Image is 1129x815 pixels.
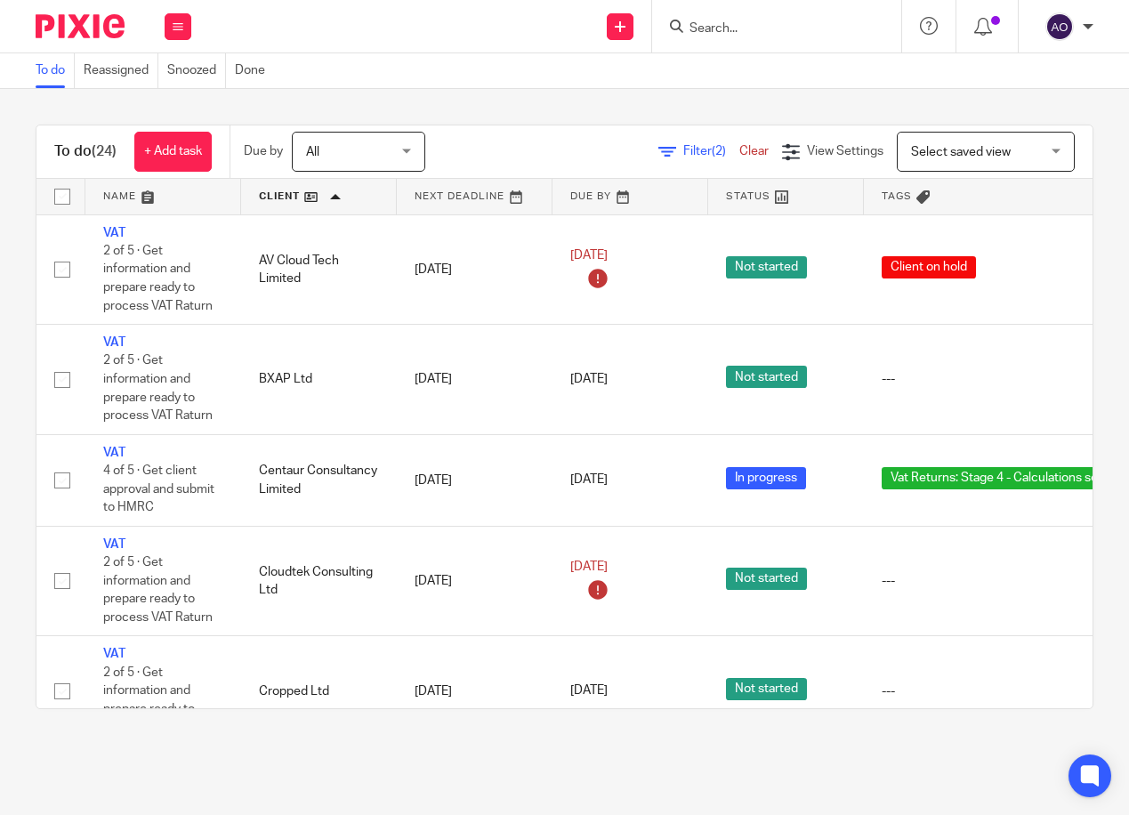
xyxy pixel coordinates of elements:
[397,636,552,746] td: [DATE]
[397,214,552,325] td: [DATE]
[103,538,125,551] a: VAT
[1045,12,1074,41] img: svg%3E
[882,191,912,201] span: Tags
[36,14,125,38] img: Pixie
[103,447,125,459] a: VAT
[911,146,1011,158] span: Select saved view
[306,146,319,158] span: All
[103,648,125,660] a: VAT
[241,214,397,325] td: AV Cloud Tech Limited
[683,145,739,157] span: Filter
[167,53,226,88] a: Snoozed
[726,678,807,700] span: Not started
[570,561,608,573] span: [DATE]
[103,464,214,513] span: 4 of 5 · Get client approval and submit to HMRC
[134,132,212,172] a: + Add task
[103,666,213,734] span: 2 of 5 · Get information and prepare ready to process VAT Raturn
[397,434,552,526] td: [DATE]
[103,556,213,624] span: 2 of 5 · Get information and prepare ready to process VAT Raturn
[712,145,726,157] span: (2)
[54,142,117,161] h1: To do
[397,526,552,636] td: [DATE]
[397,325,552,435] td: [DATE]
[726,467,806,489] span: In progress
[688,21,848,37] input: Search
[241,434,397,526] td: Centaur Consultancy Limited
[103,245,213,312] span: 2 of 5 · Get information and prepare ready to process VAT Raturn
[241,526,397,636] td: Cloudtek Consulting Ltd
[739,145,769,157] a: Clear
[241,325,397,435] td: BXAP Ltd
[570,474,608,487] span: [DATE]
[244,142,283,160] p: Due by
[726,366,807,388] span: Not started
[726,568,807,590] span: Not started
[570,373,608,385] span: [DATE]
[726,256,807,278] span: Not started
[235,53,274,88] a: Done
[84,53,158,88] a: Reassigned
[882,256,976,278] span: Client on hold
[570,685,608,698] span: [DATE]
[570,249,608,262] span: [DATE]
[241,636,397,746] td: Cropped Ltd
[36,53,75,88] a: To do
[92,144,117,158] span: (24)
[103,227,125,239] a: VAT
[103,355,213,423] span: 2 of 5 · Get information and prepare ready to process VAT Raturn
[103,336,125,349] a: VAT
[807,145,883,157] span: View Settings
